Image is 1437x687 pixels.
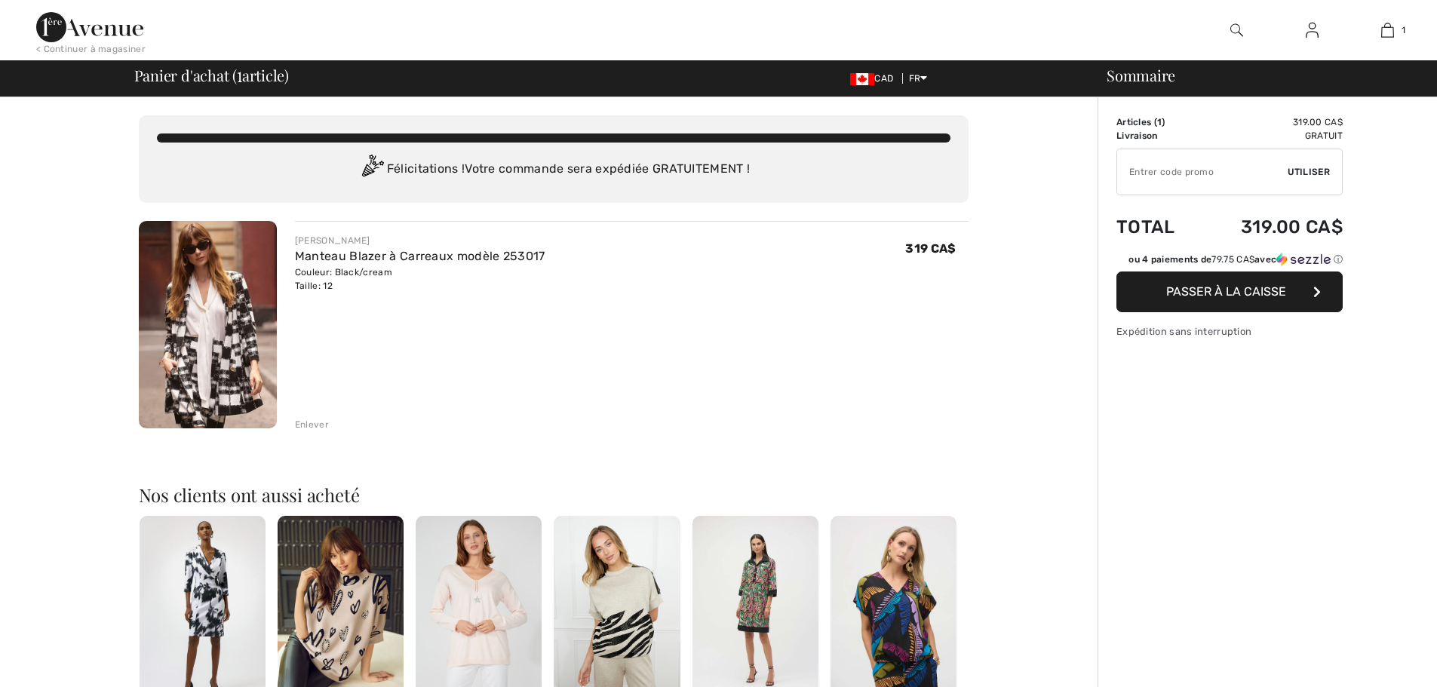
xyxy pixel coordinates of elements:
h2: Nos clients ont aussi acheté [139,486,969,504]
span: 319 CA$ [905,241,956,256]
img: 1ère Avenue [36,12,143,42]
a: 1 [1350,21,1424,39]
span: 1 [1157,117,1162,127]
div: Enlever [295,418,329,431]
span: 1 [1402,23,1405,37]
div: ou 4 paiements de79.75 CA$avecSezzle Cliquez pour en savoir plus sur Sezzle [1116,253,1343,271]
div: Couleur: Black/cream Taille: 12 [295,265,545,293]
input: Code promo [1117,149,1288,195]
img: recherche [1230,21,1243,39]
button: Passer à la caisse [1116,271,1343,312]
a: Se connecter [1294,21,1331,40]
div: Sommaire [1088,68,1428,83]
td: 319.00 CA$ [1199,201,1343,253]
span: Panier d'achat ( article) [134,68,290,83]
img: Sezzle [1276,253,1331,266]
div: Expédition sans interruption [1116,324,1343,339]
div: [PERSON_NAME] [295,234,545,247]
span: CAD [850,73,899,84]
img: Congratulation2.svg [357,155,387,185]
span: Passer à la caisse [1166,284,1286,299]
td: Articles ( ) [1116,115,1199,129]
td: Total [1116,201,1199,253]
td: Gratuit [1199,129,1343,143]
td: 319.00 CA$ [1199,115,1343,129]
span: 1 [237,64,242,84]
img: Mes infos [1306,21,1319,39]
span: FR [909,73,928,84]
div: Félicitations ! Votre commande sera expédiée GRATUITEMENT ! [157,155,950,185]
span: Utiliser [1288,165,1330,179]
td: Livraison [1116,129,1199,143]
div: ou 4 paiements de avec [1128,253,1343,266]
img: Canadian Dollar [850,73,874,85]
span: 79.75 CA$ [1211,254,1254,265]
img: Mon panier [1381,21,1394,39]
a: Manteau Blazer à Carreaux modèle 253017 [295,249,545,263]
img: Manteau Blazer à Carreaux modèle 253017 [139,221,277,428]
div: < Continuer à magasiner [36,42,146,56]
